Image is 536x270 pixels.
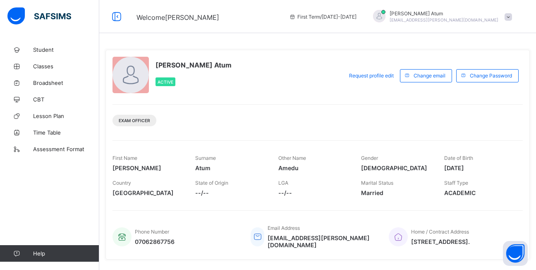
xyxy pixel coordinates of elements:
span: [DATE] [444,164,514,171]
span: Exam Officer [119,118,150,123]
span: [EMAIL_ADDRESS][PERSON_NAME][DOMAIN_NAME] [390,17,498,22]
span: --/-- [278,189,349,196]
span: Gender [361,155,378,161]
span: Amedu [278,164,349,171]
button: Open asap [503,241,528,266]
span: Date of Birth [444,155,473,161]
span: Classes [33,63,99,70]
span: Atum [195,164,266,171]
span: [GEOGRAPHIC_DATA] [112,189,183,196]
span: Request profile edit [349,72,394,79]
span: 07062867756 [135,238,175,245]
span: [STREET_ADDRESS]. [411,238,470,245]
img: safsims [7,7,71,25]
span: State of Origin [195,180,228,186]
span: [PERSON_NAME] Atum [156,61,232,69]
span: Email Address [268,225,300,231]
span: Student [33,46,99,53]
span: [PERSON_NAME] Atum [390,10,498,17]
span: --/-- [195,189,266,196]
span: Active [158,80,173,84]
span: Staff Type [444,180,468,186]
span: Marital Status [361,180,393,186]
span: Broadsheet [33,80,99,86]
span: session/term information [289,14,357,20]
span: Change email [414,72,445,79]
span: Country [112,180,131,186]
div: JohnAtum [365,10,516,24]
span: ACADEMIC [444,189,514,196]
span: Other Name [278,155,306,161]
span: Home / Contract Address [411,229,469,235]
span: Help [33,250,99,257]
span: CBT [33,96,99,103]
span: First Name [112,155,137,161]
span: LGA [278,180,288,186]
span: Change Password [470,72,512,79]
span: Time Table [33,129,99,136]
span: Lesson Plan [33,113,99,119]
span: Assessment Format [33,146,99,152]
span: [EMAIL_ADDRESS][PERSON_NAME][DOMAIN_NAME] [268,234,376,248]
span: Phone Number [135,229,169,235]
span: Married [361,189,431,196]
span: [DEMOGRAPHIC_DATA] [361,164,431,171]
span: [PERSON_NAME] [112,164,183,171]
span: Surname [195,155,216,161]
span: Welcome [PERSON_NAME] [136,13,219,22]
